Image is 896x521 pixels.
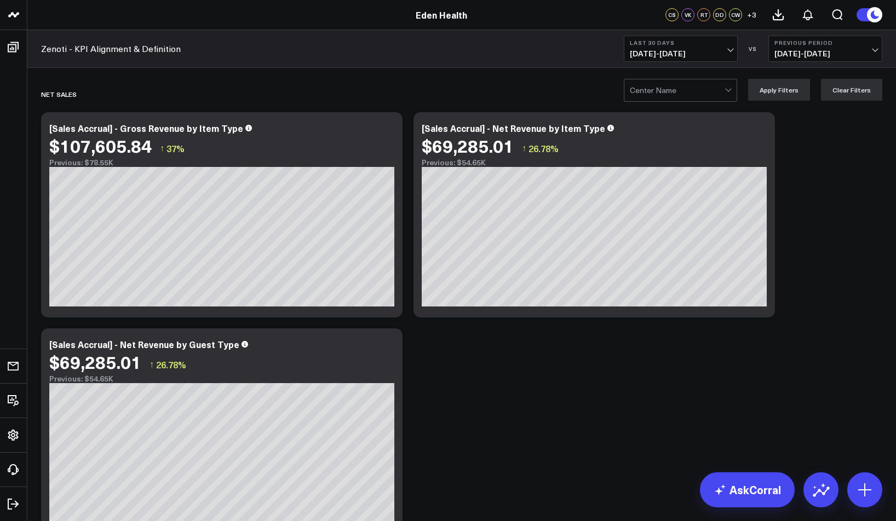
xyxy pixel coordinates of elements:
div: Previous: $78.55K [49,158,394,167]
div: $69,285.01 [49,352,141,372]
div: [Sales Accrual] - Gross Revenue by Item Type [49,122,243,134]
div: $107,605.84 [49,136,152,155]
div: Previous: $54.65K [49,374,394,383]
button: Apply Filters [748,79,810,101]
span: 37% [166,142,185,154]
span: [DATE] - [DATE] [774,49,876,58]
div: VK [681,8,694,21]
span: + 3 [747,11,756,19]
div: CW [729,8,742,21]
a: Eden Health [416,9,467,21]
div: Previous: $54.65K [422,158,767,167]
span: 26.78% [529,142,559,154]
div: DD [713,8,726,21]
a: Zenoti - KPI Alignment & Definition [41,43,181,55]
span: 26.78% [156,358,186,371]
b: Last 30 Days [630,39,732,46]
div: $69,285.01 [422,136,514,155]
div: CS [665,8,679,21]
button: +3 [745,8,758,21]
span: ↑ [160,141,164,155]
div: VS [743,45,763,52]
div: [Sales Accrual] - Net Revenue by Item Type [422,122,605,134]
div: RT [697,8,710,21]
button: Last 30 Days[DATE]-[DATE] [624,36,738,62]
div: Net Sales [41,82,77,107]
button: Previous Period[DATE]-[DATE] [768,36,882,62]
div: [Sales Accrual] - Net Revenue by Guest Type [49,338,239,350]
span: ↑ [522,141,526,155]
span: [DATE] - [DATE] [630,49,732,58]
a: AskCorral [700,472,795,507]
span: ↑ [150,357,154,372]
b: Previous Period [774,39,876,46]
button: Clear Filters [821,79,882,101]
